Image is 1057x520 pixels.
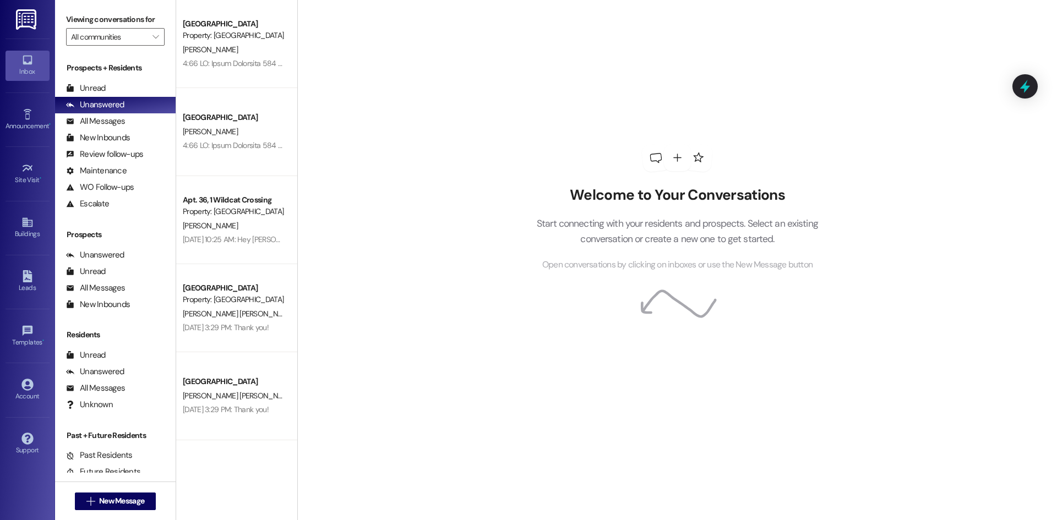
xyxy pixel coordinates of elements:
span: [PERSON_NAME] [PERSON_NAME] [183,309,295,319]
a: Account [6,375,50,405]
div: Unanswered [66,249,124,261]
span: New Message [99,495,144,507]
div: Prospects + Residents [55,62,176,74]
a: Leads [6,267,50,297]
div: Unanswered [66,99,124,111]
span: • [42,337,44,344]
span: [PERSON_NAME] [183,45,238,54]
i:  [86,497,95,506]
div: Past + Future Residents [55,430,176,441]
div: Property: [GEOGRAPHIC_DATA] [183,294,285,305]
div: Apt. 36, 1 Wildcat Crossing [183,194,285,206]
a: Templates • [6,321,50,351]
div: [GEOGRAPHIC_DATA] [183,18,285,30]
a: Buildings [6,213,50,243]
div: Unread [66,266,106,277]
span: Open conversations by clicking on inboxes or use the New Message button [542,258,813,272]
div: Property: [GEOGRAPHIC_DATA] [183,30,285,41]
div: Maintenance [66,165,127,177]
div: All Messages [66,282,125,294]
a: Site Visit • [6,159,50,189]
div: [DATE] 10:25 AM: Hey [PERSON_NAME], what's the rent grace period for September? [183,234,453,244]
a: Inbox [6,51,50,80]
img: ResiDesk Logo [16,9,39,30]
span: [PERSON_NAME] [183,127,238,136]
div: Residents [55,329,176,341]
i:  [152,32,159,41]
div: Review follow-ups [66,149,143,160]
span: [PERSON_NAME] [PERSON_NAME] [183,391,295,401]
div: New Inbounds [66,132,130,144]
div: Unread [66,349,106,361]
h2: Welcome to Your Conversations [520,187,835,204]
div: [DATE] 3:29 PM: Thank you! [183,322,269,332]
div: [GEOGRAPHIC_DATA] [183,112,285,123]
div: WO Follow-ups [66,182,134,193]
p: Start connecting with your residents and prospects. Select an existing conversation or create a n... [520,216,835,247]
div: Past Residents [66,450,133,461]
div: New Inbounds [66,299,130,310]
div: [DATE] 3:29 PM: Thank you! [183,404,269,414]
input: All communities [71,28,147,46]
span: • [40,174,41,182]
div: Future Residents [66,466,140,478]
span: • [49,121,51,128]
span: [PERSON_NAME] [183,221,238,231]
div: [GEOGRAPHIC_DATA] [183,376,285,387]
button: New Message [75,492,156,510]
div: All Messages [66,116,125,127]
div: Unanswered [66,366,124,377]
label: Viewing conversations for [66,11,165,28]
div: [GEOGRAPHIC_DATA] [183,282,285,294]
a: Support [6,429,50,459]
div: Escalate [66,198,109,210]
div: Prospects [55,229,176,240]
div: Property: [GEOGRAPHIC_DATA] [183,206,285,217]
div: Unread [66,83,106,94]
div: Unknown [66,399,113,410]
div: All Messages [66,382,125,394]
